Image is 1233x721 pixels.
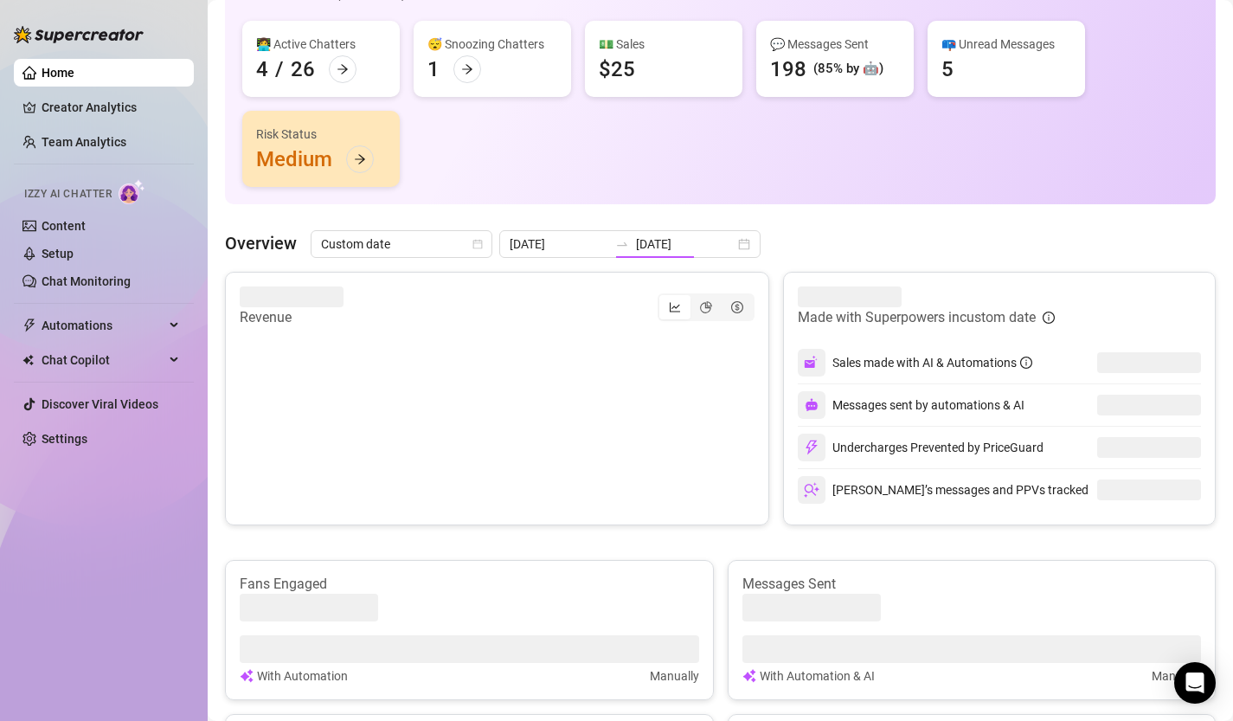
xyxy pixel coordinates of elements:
[42,346,164,374] span: Chat Copilot
[804,440,819,455] img: svg%3e
[615,237,629,251] span: swap-right
[337,63,349,75] span: arrow-right
[658,293,755,321] div: segmented control
[24,186,112,203] span: Izzy AI Chatter
[256,35,386,54] div: 👩‍💻 Active Chatters
[798,307,1036,328] article: Made with Superpowers in custom date
[813,59,883,80] div: (85% by 🤖)
[798,476,1089,504] div: [PERSON_NAME]’s messages and PPVs tracked
[22,319,36,332] span: thunderbolt
[832,353,1032,372] div: Sales made with AI & Automations
[461,63,473,75] span: arrow-right
[354,153,366,165] span: arrow-right
[291,55,315,83] div: 26
[760,666,875,686] article: With Automation & AI
[731,301,743,313] span: dollar-circle
[427,55,440,83] div: 1
[119,179,145,204] img: AI Chatter
[615,237,629,251] span: to
[742,666,756,686] img: svg%3e
[599,55,635,83] div: $25
[42,219,86,233] a: Content
[42,397,158,411] a: Discover Viral Videos
[1043,312,1055,324] span: info-circle
[510,235,608,254] input: Start date
[42,135,126,149] a: Team Analytics
[1020,357,1032,369] span: info-circle
[798,434,1044,461] div: Undercharges Prevented by PriceGuard
[225,230,297,256] article: Overview
[700,301,712,313] span: pie-chart
[798,391,1024,419] div: Messages sent by automations & AI
[240,307,344,328] article: Revenue
[669,301,681,313] span: line-chart
[742,575,1202,594] article: Messages Sent
[805,398,819,412] img: svg%3e
[14,26,144,43] img: logo-BBDzfeDw.svg
[650,666,699,686] article: Manually
[804,355,819,370] img: svg%3e
[1174,662,1216,704] div: Open Intercom Messenger
[42,274,131,288] a: Chat Monitoring
[941,35,1071,54] div: 📪 Unread Messages
[472,239,483,249] span: calendar
[256,125,386,144] div: Risk Status
[240,575,699,594] article: Fans Engaged
[22,354,34,366] img: Chat Copilot
[321,231,482,257] span: Custom date
[636,235,735,254] input: End date
[1152,666,1201,686] article: Manually
[240,666,254,686] img: svg%3e
[941,55,954,83] div: 5
[427,35,557,54] div: 😴 Snoozing Chatters
[770,35,900,54] div: 💬 Messages Sent
[42,312,164,339] span: Automations
[256,55,268,83] div: 4
[42,93,180,121] a: Creator Analytics
[770,55,806,83] div: 198
[42,247,74,261] a: Setup
[599,35,729,54] div: 💵 Sales
[42,432,87,446] a: Settings
[804,482,819,498] img: svg%3e
[42,66,74,80] a: Home
[257,666,348,686] article: With Automation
